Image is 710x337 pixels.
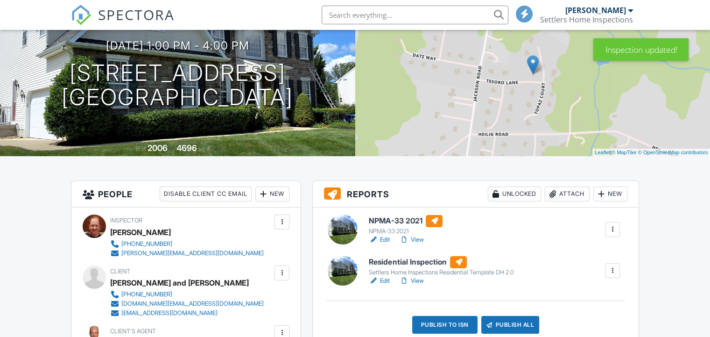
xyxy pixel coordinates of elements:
div: [PERSON_NAME][EMAIL_ADDRESS][DOMAIN_NAME] [121,250,264,257]
h6: NPMA-33 2021 [369,215,443,227]
a: Leaflet [595,150,610,155]
h6: Residential Inspection [369,256,513,268]
div: | [592,149,710,157]
div: Attach [545,186,590,201]
div: [PERSON_NAME] and [PERSON_NAME] [110,276,249,290]
a: © OpenStreetMap contributors [638,150,708,155]
div: Settlers Home Inspections [540,15,633,24]
img: The Best Home Inspection Software - Spectora [71,5,91,25]
h3: [DATE] 1:00 pm - 4:00 pm [106,39,249,52]
span: Built [136,145,146,152]
div: [PHONE_NUMBER] [121,240,172,248]
div: Disable Client CC Email [160,186,252,201]
h1: [STREET_ADDRESS] [GEOGRAPHIC_DATA] [62,61,293,110]
div: Settlers Home Inspections Residential Template DH 2.0 [369,269,513,276]
a: View [399,235,423,244]
a: © MapTiler [612,150,637,155]
a: [PERSON_NAME][EMAIL_ADDRESS][DOMAIN_NAME] [110,249,264,258]
div: [EMAIL_ADDRESS][DOMAIN_NAME] [121,309,218,317]
a: Residential Inspection Settlers Home Inspections Residential Template DH 2.0 [369,256,513,277]
div: [PERSON_NAME] [565,6,626,15]
a: [DOMAIN_NAME][EMAIL_ADDRESS][DOMAIN_NAME] [110,299,264,308]
span: Inspector [110,217,142,224]
a: SPECTORA [71,13,175,32]
span: Client [110,268,130,275]
div: [PHONE_NUMBER] [121,291,172,298]
div: [PERSON_NAME] [110,225,171,239]
div: New [255,186,289,201]
div: Inspection updated! [593,38,689,61]
a: [PHONE_NUMBER] [110,290,264,299]
div: Publish All [481,316,540,334]
div: 2006 [148,143,168,153]
div: Unlocked [488,186,541,201]
div: [DOMAIN_NAME][EMAIL_ADDRESS][DOMAIN_NAME] [121,300,264,308]
div: New [593,186,627,201]
div: 4696 [176,143,197,153]
div: NPMA-33 2021 [369,228,443,235]
a: View [399,276,423,286]
input: Search everything... [322,6,508,24]
a: NPMA-33 2021 NPMA-33 2021 [369,215,443,236]
a: [EMAIL_ADDRESS][DOMAIN_NAME] [110,308,264,318]
a: Edit [369,276,390,286]
a: [PHONE_NUMBER] [110,239,264,249]
span: Client's Agent [110,328,156,335]
div: Publish to ISN [412,316,478,334]
span: SPECTORA [98,5,175,24]
a: Edit [369,235,390,244]
h3: Reports [313,181,639,208]
span: sq. ft. [198,145,211,152]
h3: People [71,181,301,208]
